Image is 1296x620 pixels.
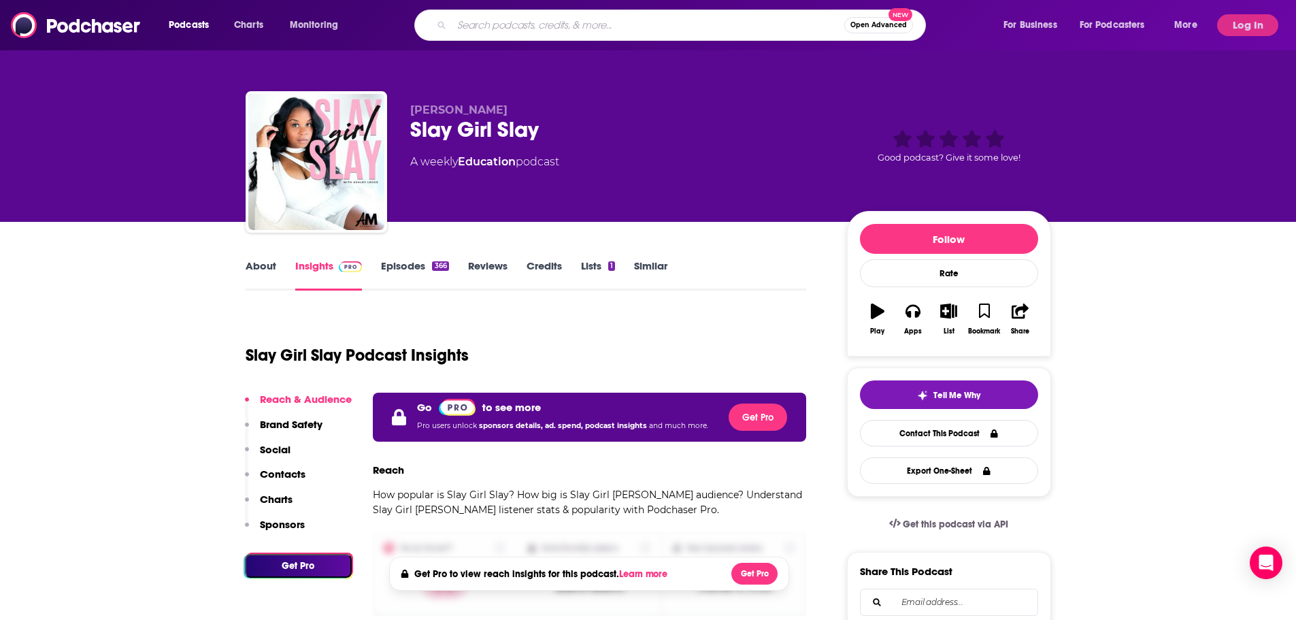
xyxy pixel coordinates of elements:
[248,94,384,230] img: Slay Girl Slay
[452,14,844,36] input: Search podcasts, credits, & more...
[850,22,907,29] span: Open Advanced
[904,327,922,336] div: Apps
[373,463,404,476] h3: Reach
[619,569,671,580] button: Learn more
[260,443,290,456] p: Social
[860,224,1038,254] button: Follow
[1002,295,1037,344] button: Share
[245,468,305,493] button: Contacts
[159,14,227,36] button: open menu
[844,17,913,33] button: Open AdvancedNew
[246,259,276,291] a: About
[634,259,667,291] a: Similar
[245,393,352,418] button: Reach & Audience
[468,259,508,291] a: Reviews
[410,154,559,170] div: A weekly podcast
[581,259,615,291] a: Lists1
[260,518,305,531] p: Sponsors
[417,401,432,414] p: Go
[1250,546,1282,579] div: Open Intercom Messenger
[373,487,807,517] p: How popular is Slay Girl Slay? How big is Slay Girl [PERSON_NAME] audience? Understand Slay Girl ...
[260,418,322,431] p: Brand Safety
[11,12,142,38] img: Podchaser - Follow, Share and Rate Podcasts
[414,568,671,580] h4: Get Pro to view reach insights for this podcast.
[479,421,649,430] span: sponsors details, ad. spend, podcast insights
[1071,14,1165,36] button: open menu
[458,155,516,168] a: Education
[410,103,508,116] span: [PERSON_NAME]
[944,327,954,336] div: List
[225,14,271,36] a: Charts
[245,443,290,468] button: Social
[1217,14,1278,36] button: Log In
[860,565,952,578] h3: Share This Podcast
[860,295,895,344] button: Play
[260,468,305,480] p: Contacts
[260,393,352,406] p: Reach & Audience
[439,399,476,416] img: Podchaser Pro
[245,518,305,543] button: Sponsors
[439,398,476,416] a: Pro website
[871,589,1027,615] input: Email address...
[432,261,448,271] div: 366
[860,457,1038,484] button: Export One-Sheet
[731,563,778,585] button: Get Pro
[994,14,1074,36] button: open menu
[1003,16,1057,35] span: For Business
[295,259,363,291] a: InsightsPodchaser Pro
[246,345,469,365] h1: Slay Girl Slay Podcast Insights
[1011,327,1029,336] div: Share
[860,259,1038,287] div: Rate
[527,259,562,291] a: Credits
[968,327,1000,336] div: Bookmark
[878,152,1020,163] span: Good podcast? Give it some love!
[870,327,884,336] div: Play
[860,589,1038,616] div: Search followers
[1080,16,1145,35] span: For Podcasters
[860,420,1038,446] a: Contact This Podcast
[903,519,1008,530] span: Get this podcast via API
[482,401,541,414] p: to see more
[1174,16,1197,35] span: More
[417,416,708,436] p: Pro users unlock and much more.
[245,493,293,518] button: Charts
[967,295,1002,344] button: Bookmark
[290,16,338,35] span: Monitoring
[729,404,787,431] button: Get Pro
[245,418,322,443] button: Brand Safety
[888,8,913,21] span: New
[895,295,931,344] button: Apps
[280,14,356,36] button: open menu
[917,390,928,401] img: tell me why sparkle
[260,493,293,506] p: Charts
[169,16,209,35] span: Podcasts
[381,259,448,291] a: Episodes366
[860,380,1038,409] button: tell me why sparkleTell Me Why
[931,295,966,344] button: List
[933,390,980,401] span: Tell Me Why
[878,508,1020,541] a: Get this podcast via API
[847,103,1051,188] div: Good podcast? Give it some love!
[427,10,939,41] div: Search podcasts, credits, & more...
[339,261,363,272] img: Podchaser Pro
[1165,14,1214,36] button: open menu
[245,554,352,578] button: Get Pro
[234,16,263,35] span: Charts
[608,261,615,271] div: 1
